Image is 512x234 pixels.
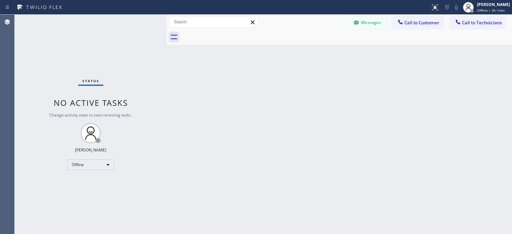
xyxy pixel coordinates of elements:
[450,16,505,29] button: Call to Technicians
[452,3,461,12] button: Mute
[404,20,439,26] span: Call to Customer
[462,20,502,26] span: Call to Technicians
[169,17,258,27] input: Search
[75,147,106,153] div: [PERSON_NAME]
[54,97,128,108] span: No active tasks
[67,159,114,170] div: Offline
[82,79,99,83] span: Status
[477,8,505,13] span: Offline | 3h 1min
[393,16,444,29] button: Call to Customer
[49,112,132,118] span: Change activity state to start receiving tasks.
[477,2,510,7] div: [PERSON_NAME]
[349,16,386,29] button: Messages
